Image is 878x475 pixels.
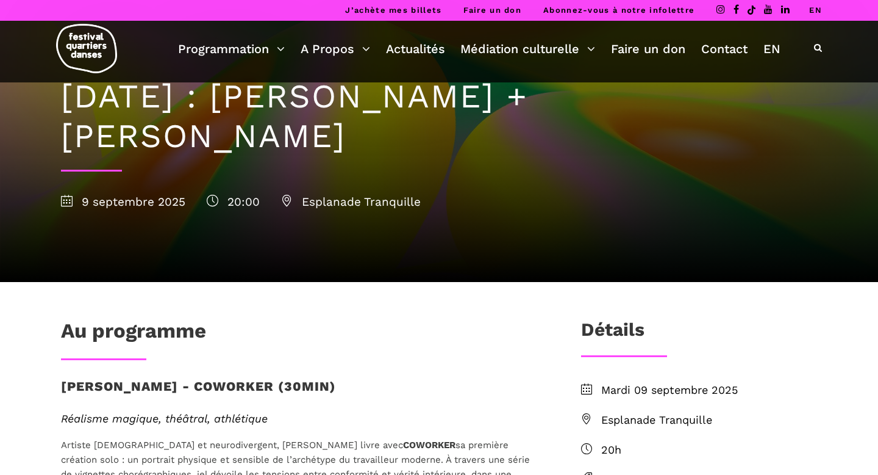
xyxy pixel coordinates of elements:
[763,38,780,59] a: EN
[463,5,521,15] a: Faire un don
[301,38,370,59] a: A Propos
[601,382,817,399] span: Mardi 09 septembre 2025
[345,5,441,15] a: J’achète mes billets
[61,319,206,349] h1: Au programme
[611,38,685,59] a: Faire un don
[61,77,817,156] h1: [DATE] : [PERSON_NAME] + [PERSON_NAME]
[56,24,117,73] img: logo-fqd-med
[809,5,822,15] a: EN
[61,195,185,209] span: 9 septembre 2025
[581,319,644,349] h3: Détails
[386,38,445,59] a: Actualités
[601,412,817,429] span: Esplanade Tranquille
[61,379,336,409] h3: [PERSON_NAME] - coworker (30min)
[207,195,260,209] span: 20:00
[460,38,595,59] a: Médiation culturelle
[543,5,694,15] a: Abonnez-vous à notre infolettre
[178,38,285,59] a: Programmation
[61,412,268,425] em: Réalisme magique, théâtral, athlétique
[701,38,748,59] a: Contact
[601,441,817,459] span: 20h
[403,440,455,451] strong: COWORKER
[281,195,421,209] span: Esplanade Tranquille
